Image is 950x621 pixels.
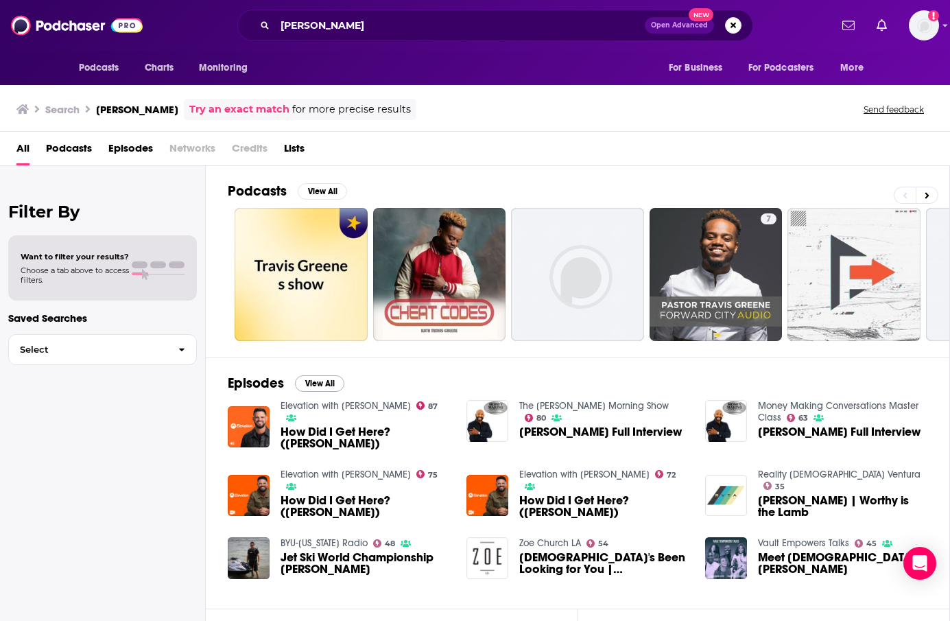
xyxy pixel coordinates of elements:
a: Episodes [108,137,153,165]
span: More [840,58,864,78]
img: Meet pastor, Travis Greene [705,537,747,579]
div: Open Intercom Messenger [903,547,936,580]
a: 45 [855,539,877,548]
span: [DEMOGRAPHIC_DATA]'s Been Looking for You | [PERSON_NAME] [519,552,689,575]
span: For Business [669,58,723,78]
h2: Podcasts [228,183,287,200]
span: 35 [775,484,785,490]
button: Select [8,334,197,365]
a: PodcastsView All [228,183,347,200]
button: open menu [189,55,265,81]
a: Reality Church Ventura [758,469,921,480]
a: Meet pastor, Travis Greene [758,552,927,575]
span: 80 [536,415,546,421]
span: Meet [DEMOGRAPHIC_DATA], [PERSON_NAME] [758,552,927,575]
a: Zoe Church LA [519,537,581,549]
span: New [689,8,713,21]
a: Vault Empowers Talks [758,537,849,549]
a: 7 [650,208,783,341]
a: Travis Greene Full Interview [758,426,921,438]
button: Send feedback [859,104,928,115]
a: 35 [763,482,785,490]
img: Travis Greene Full Interview [466,400,508,442]
a: Money Making Conversations Master Class [758,400,918,423]
a: How Did I Get Here? (Travis Greene) [281,495,450,518]
span: 75 [428,472,438,478]
button: open menu [739,55,834,81]
svg: Add a profile image [928,10,939,21]
a: Travis Greene | Worthy is the Lamb [758,495,927,518]
span: Podcasts [79,58,119,78]
span: [PERSON_NAME] | Worthy is the Lamb [758,495,927,518]
span: Charts [145,58,174,78]
span: Monitoring [199,58,248,78]
h3: [PERSON_NAME] [96,103,178,116]
a: Charts [136,55,182,81]
span: 54 [598,541,608,547]
span: How Did I Get Here? ([PERSON_NAME]) [519,495,689,518]
img: User Profile [909,10,939,40]
a: Elevation with Steven Furtick [281,469,411,480]
span: for more precise results [292,102,411,117]
span: Networks [169,137,215,165]
a: How Did I Get Here? (Travis Greene) [519,495,689,518]
a: Elevation with Steven Furtick [281,400,411,412]
a: Show notifications dropdown [871,14,892,37]
span: [PERSON_NAME] Full Interview [519,426,682,438]
a: Try an exact match [189,102,289,117]
span: 72 [667,472,676,478]
button: View All [298,183,347,200]
a: The Steve Harvey Morning Show [519,400,669,412]
img: Travis Greene Full Interview [705,400,747,442]
a: 80 [525,414,547,422]
h2: Filter By [8,202,197,222]
a: God's Been Looking for You | Travis Greene [466,537,508,579]
a: EpisodesView All [228,375,344,392]
a: 63 [787,414,809,422]
a: 72 [655,470,676,478]
a: 7 [761,213,776,224]
img: Travis Greene | Worthy is the Lamb [705,475,747,517]
span: Logged in as shcarlos [909,10,939,40]
input: Search podcasts, credits, & more... [275,14,645,36]
button: open menu [69,55,137,81]
span: How Did I Get Here? ([PERSON_NAME]) [281,426,450,449]
img: Jet Ski World Championship Travis Greene [228,537,270,579]
span: 48 [385,541,395,547]
img: How Did I Get Here? (Travis Greene) [228,475,270,517]
button: Show profile menu [909,10,939,40]
a: 54 [586,539,609,548]
a: Show notifications dropdown [837,14,860,37]
a: How Did I Get Here? (Travis Greene) [281,426,450,449]
a: Lists [284,137,305,165]
span: 87 [428,403,438,410]
span: [PERSON_NAME] Full Interview [758,426,921,438]
span: Choose a tab above to access filters. [21,266,129,285]
a: All [16,137,29,165]
a: Travis Greene Full Interview [519,426,682,438]
h3: Search [45,103,80,116]
a: 75 [416,470,438,478]
a: Elevation with Steven Furtick [519,469,650,480]
span: 7 [766,213,771,226]
img: How Did I Get Here? (Travis Greene) [228,406,270,448]
div: Search podcasts, credits, & more... [237,10,753,41]
button: open menu [831,55,881,81]
button: View All [295,375,344,392]
a: Podcasts [46,137,92,165]
img: How Did I Get Here? (Travis Greene) [466,475,508,517]
span: Want to filter your results? [21,252,129,261]
span: 45 [866,541,877,547]
a: 87 [416,401,438,410]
